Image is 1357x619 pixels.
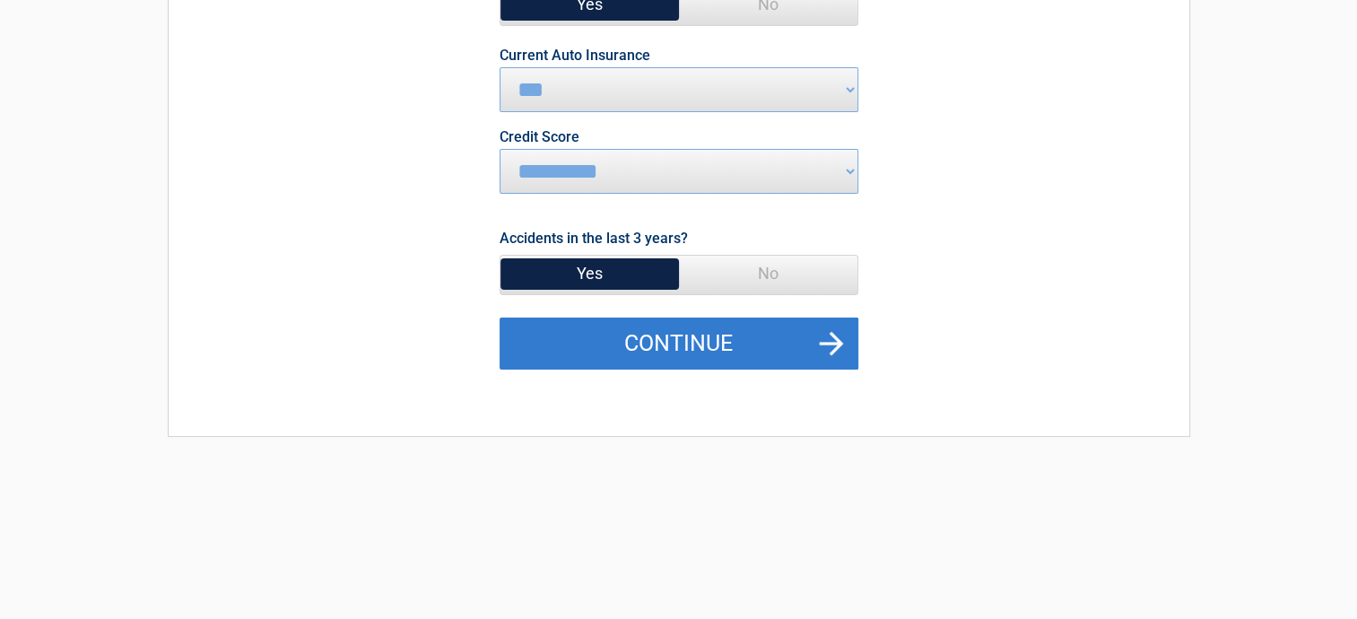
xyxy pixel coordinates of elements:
[500,256,679,292] span: Yes
[679,256,857,292] span: No
[500,48,650,63] label: Current Auto Insurance
[500,130,579,144] label: Credit Score
[500,318,858,370] button: Continue
[500,226,688,250] label: Accidents in the last 3 years?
